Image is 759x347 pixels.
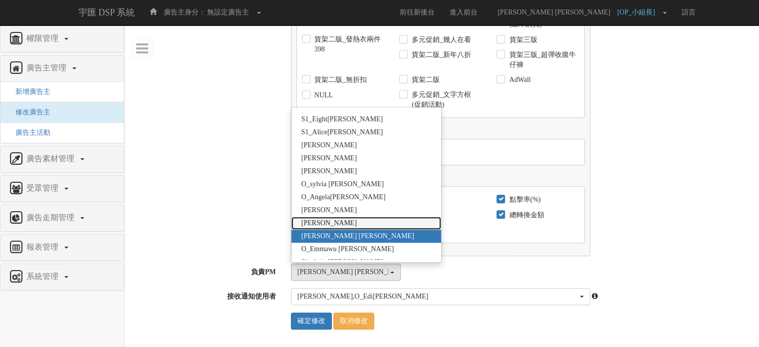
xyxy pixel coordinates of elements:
span: S1_Eight[PERSON_NAME] [301,114,383,124]
label: 負責PM [125,264,283,277]
span: [PERSON_NAME] [301,140,357,150]
span: [OP_小組長] [617,8,660,16]
span: 權限管理 [24,34,63,42]
label: 總轉換金額 [506,210,544,220]
span: S1_Anita[PERSON_NAME] [301,257,383,267]
a: 修改廣告主 [8,108,50,116]
span: 受眾管理 [24,184,63,192]
a: 受眾管理 [8,181,116,197]
span: O_sylvia [PERSON_NAME] [301,179,384,189]
span: 廣告主管理 [24,63,71,72]
span: 廣告素材管理 [24,154,79,163]
label: AdWall [506,75,530,85]
input: 確定修改 [291,313,332,330]
label: 可見欄位 [289,173,441,186]
span: 廣告主身分： [164,8,206,16]
label: 貨架三版 [506,35,537,45]
span: O_Angela[PERSON_NAME] [301,192,386,202]
a: 廣告素材管理 [8,151,116,167]
label: 貨架二版_發熱衣兩件398 [312,34,384,54]
a: 系統管理 [8,269,116,285]
a: 報表管理 [8,240,116,256]
span: [PERSON_NAME] [301,166,357,176]
a: 新增廣告主 [8,88,50,95]
a: 廣告主管理 [8,60,116,76]
label: 接收通知使用者 [125,288,283,302]
div: [PERSON_NAME] [PERSON_NAME] [297,267,388,277]
a: 權限管理 [8,31,116,47]
label: 貨架二版_無折扣 [312,75,367,85]
a: 廣告走期管理 [8,210,116,226]
label: NULL [312,90,333,100]
label: 貨架二版 [409,75,440,85]
span: [PERSON_NAME] [301,153,357,163]
span: [PERSON_NAME] [301,205,357,215]
span: 廣告走期管理 [24,213,79,222]
a: 廣告主活動 [8,129,50,136]
a: 取消修改 [333,313,374,330]
span: O_Emmawu [PERSON_NAME] [301,244,394,254]
div: [PERSON_NAME] , O_Edi[PERSON_NAME] [297,292,578,302]
span: [PERSON_NAME] [301,218,357,228]
label: 多元促銷_文字方框 (促銷活動) [409,90,482,110]
label: 貨架二版_新年八折 [409,50,471,60]
span: [PERSON_NAME] [PERSON_NAME] [493,8,615,16]
span: 報表管理 [24,243,63,251]
label: 多元促銷_幾人在看 [409,35,471,45]
label: 貨架三版_超彈收腹牛仔褲 [506,50,579,70]
span: S1_Alice[PERSON_NAME] [301,127,383,137]
span: 系統管理 [24,272,63,281]
span: [PERSON_NAME] [PERSON_NAME] [301,231,414,241]
button: Brandon, O_Edi劉佳穎 [291,288,590,305]
button: Dean Ma 馬兆鵬 [291,264,401,281]
span: 無設定廣告主 [207,8,249,16]
label: 點擊率(%) [506,195,540,205]
label: 可見轉換類型 [289,125,441,139]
